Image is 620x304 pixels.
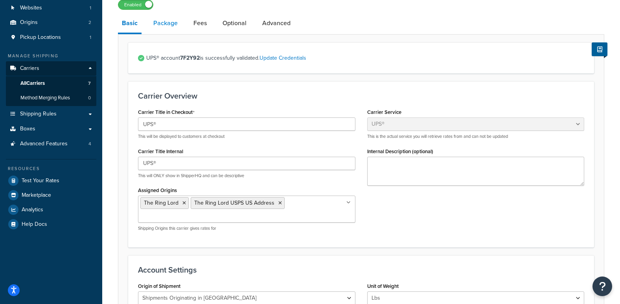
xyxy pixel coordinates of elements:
span: Boxes [20,126,35,132]
span: Test Your Rates [22,178,59,184]
span: Help Docs [22,221,47,228]
span: 1 [90,34,91,41]
span: Marketplace [22,192,51,199]
span: UPS® account is successfully validated. [146,53,584,64]
a: Origins2 [6,15,96,30]
li: Websites [6,1,96,15]
a: Update Credentials [259,54,306,62]
p: This will be displayed to customers at checkout [138,134,355,139]
a: Help Docs [6,217,96,231]
a: Analytics [6,203,96,217]
span: Method Merging Rules [20,95,70,101]
a: Websites1 [6,1,96,15]
span: Shipping Rules [20,111,57,117]
span: Carriers [20,65,39,72]
label: Carrier Service [367,109,401,115]
a: Optional [219,14,250,33]
span: Advanced Features [20,141,68,147]
a: Basic [118,14,142,34]
p: This is the actual service you will retrieve rates from and can not be updated [367,134,585,139]
span: 1 [90,5,91,11]
h3: Account Settings [138,266,584,274]
li: Pickup Locations [6,30,96,45]
button: Show Help Docs [592,42,607,56]
label: Carrier Title in Checkout [138,109,195,115]
span: 7 [88,80,91,87]
li: Carriers [6,61,96,106]
span: All Carriers [20,80,45,87]
a: Test Your Rates [6,174,96,188]
span: 2 [88,19,91,26]
span: Websites [20,5,42,11]
div: Manage Shipping [6,53,96,59]
a: Advanced Features4 [6,137,96,151]
span: Origins [20,19,38,26]
a: Shipping Rules [6,107,96,121]
a: Carriers [6,61,96,76]
span: Pickup Locations [20,34,61,41]
li: Method Merging Rules [6,91,96,105]
a: Pickup Locations1 [6,30,96,45]
p: This will ONLY show in ShipperHQ and can be descriptive [138,173,355,179]
p: Shipping Origins this carrier gives rates for [138,225,355,231]
label: Internal Description (optional) [367,148,433,154]
span: The Ring Lord USPS US Address [194,199,274,207]
span: The Ring Lord [144,199,178,207]
a: Fees [189,14,211,33]
button: Open Resource Center [592,277,612,296]
label: Origin of Shipment [138,283,180,289]
a: Package [149,14,182,33]
strong: 7F2Y92 [180,54,200,62]
a: Boxes [6,122,96,136]
a: Advanced [258,14,294,33]
a: AllCarriers7 [6,76,96,91]
a: Method Merging Rules0 [6,91,96,105]
li: Origins [6,15,96,30]
label: Carrier Title Internal [138,148,183,154]
a: Marketplace [6,188,96,202]
span: 4 [88,141,91,147]
span: 0 [88,95,91,101]
li: Advanced Features [6,137,96,151]
span: Analytics [22,207,43,213]
label: Assigned Origins [138,187,177,193]
h3: Carrier Overview [138,92,584,100]
label: Unit of Weight [367,283,399,289]
div: Resources [6,165,96,172]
